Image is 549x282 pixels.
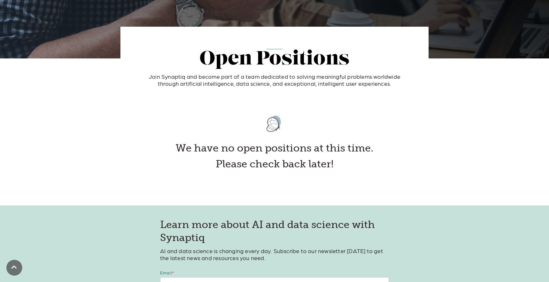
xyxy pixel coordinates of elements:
span: Join Synaptiq and become part of a team dedicated to solving meaningful problems worldwide throug... [149,73,400,87]
h3: Please check back later! [147,158,402,171]
h2: Open Positions [141,49,408,70]
h3: Learn more about AI and data science with Synaptiq [160,218,389,245]
img: synaptiq-logo-rgb_full-color-logomark-1 [259,109,290,139]
p: AI and data science is changing every day. Subscribe to our newsletter [DATE] to get the latest n... [160,247,389,261]
span: Email [160,270,172,275]
h3: We have no open positions at this time. [147,142,402,155]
